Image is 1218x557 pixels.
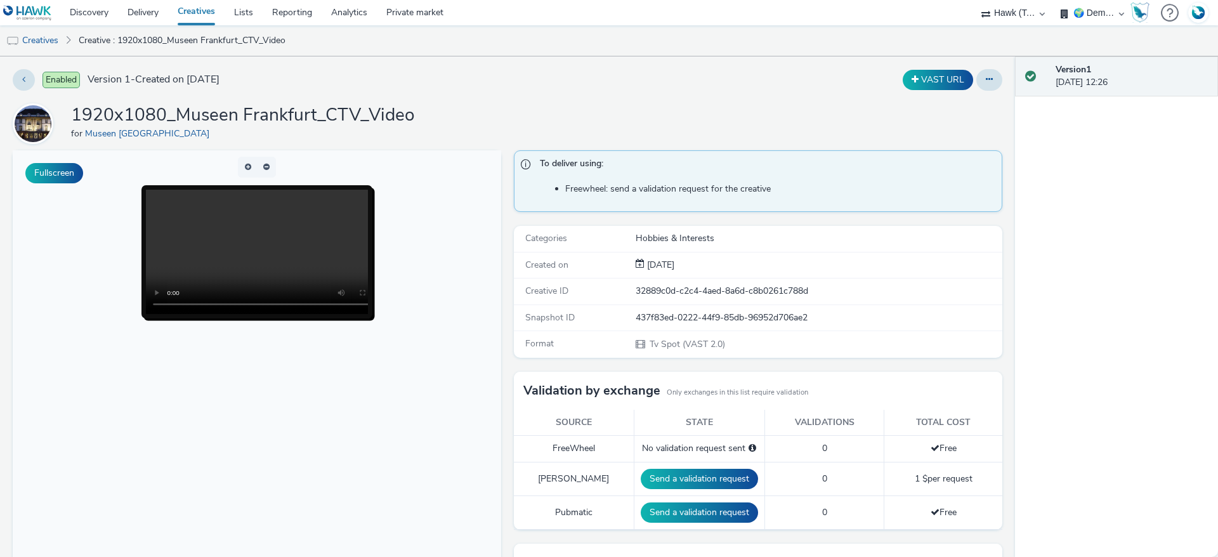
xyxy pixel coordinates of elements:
span: Version 1 - Created on [DATE] [88,72,219,87]
div: 437f83ed-0222-44f9-85db-96952d706ae2 [636,311,1001,324]
small: Only exchanges in this list require validation [667,388,808,398]
button: Send a validation request [641,502,758,523]
th: Source [514,410,634,436]
th: Validations [764,410,884,436]
span: Tv Spot (VAST 2.0) [648,338,725,350]
span: Enabled [43,72,80,88]
div: Creation 07 February 2024, 12:26 [645,259,674,272]
a: Museen [GEOGRAPHIC_DATA] [85,128,214,140]
img: Museen Frankfurt [15,105,51,142]
div: Duplicate the creative as a VAST URL [900,70,976,90]
a: Creative : 1920x1080_Museen Frankfurt_CTV_Video [72,25,292,56]
button: Send a validation request [641,469,758,489]
span: for [71,128,85,140]
div: 32889c0d-c2c4-4aed-8a6d-c8b0261c788d [636,285,1001,298]
a: Hawk Academy [1130,3,1155,23]
span: 1 $ per request [915,473,972,485]
strong: Version 1 [1056,63,1091,75]
div: No validation request sent [641,442,758,455]
span: Free [931,506,957,518]
span: Format [525,337,554,350]
span: Creative ID [525,285,568,297]
span: 0 [822,442,827,454]
span: [DATE] [645,259,674,271]
td: FreeWheel [514,436,634,462]
div: Please select a deal below and click on Send to send a validation request to FreeWheel. [749,442,756,455]
button: VAST URL [903,70,973,90]
td: Pubmatic [514,495,634,529]
span: Snapshot ID [525,311,575,324]
a: Museen Frankfurt [13,117,58,129]
th: State [634,410,764,436]
img: Account FR [1189,3,1208,22]
h1: 1920x1080_Museen Frankfurt_CTV_Video [71,103,415,128]
th: Total cost [884,410,1002,436]
img: Hawk Academy [1130,3,1149,23]
span: 0 [822,506,827,518]
div: Hobbies & Interests [636,232,1001,245]
img: tv [6,35,19,48]
span: Categories [525,232,567,244]
span: To deliver using: [540,157,989,174]
div: [DATE] 12:26 [1056,63,1208,89]
li: Freewheel: send a validation request for the creative [565,183,995,195]
span: Created on [525,259,568,271]
td: [PERSON_NAME] [514,462,634,495]
button: Fullscreen [25,163,83,183]
img: undefined Logo [3,5,52,21]
h3: Validation by exchange [523,381,660,400]
span: 0 [822,473,827,485]
span: Free [931,442,957,454]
